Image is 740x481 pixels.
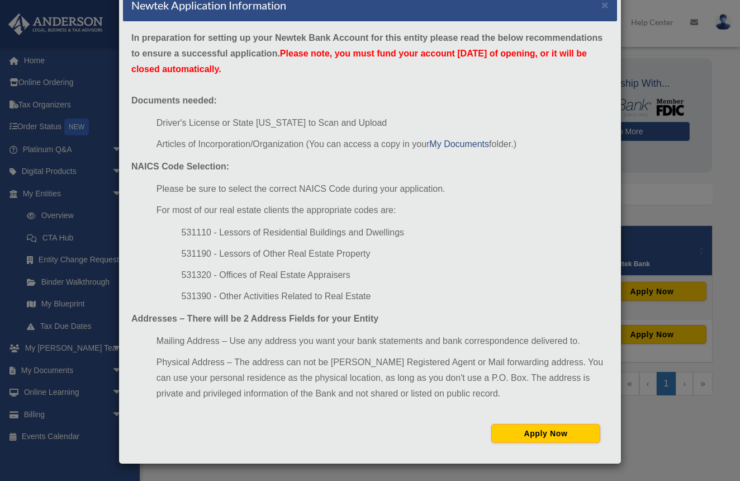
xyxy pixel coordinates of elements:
[156,181,609,197] li: Please be sure to select the correct NAICS Code during your application.
[429,139,489,149] a: My Documents
[182,246,609,262] li: 531190 - Lessors of Other Real Estate Property
[156,355,609,402] li: Physical Address – The address can not be [PERSON_NAME] Registered Agent or Mail forwarding addre...
[491,424,600,443] button: Apply Now
[182,267,609,283] li: 531320 - Offices of Real Estate Appraisers
[156,115,609,131] li: Driver's License or State [US_STATE] to Scan and Upload
[131,314,378,323] strong: Addresses – There will be 2 Address Fields for your Entity
[156,136,609,152] li: Articles of Incorporation/Organization (You can access a copy in your folder.)
[182,289,609,304] li: 531390 - Other Activities Related to Real Estate
[131,96,217,105] strong: Documents needed:
[156,333,609,349] li: Mailing Address – Use any address you want your bank statements and bank correspondence delivered...
[156,202,609,218] li: For most of our real estate clients the appropriate codes are:
[131,162,229,171] strong: NAICS Code Selection:
[131,33,603,74] strong: In preparation for setting up your Newtek Bank Account for this entity please read the below reco...
[182,225,609,240] li: 531110 - Lessors of Residential Buildings and Dwellings
[131,49,587,74] span: Please note, you must fund your account [DATE] of opening, or it will be closed automatically.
